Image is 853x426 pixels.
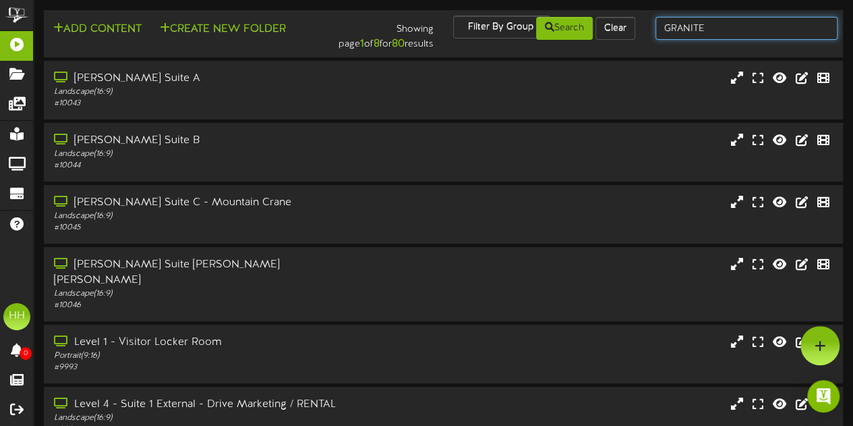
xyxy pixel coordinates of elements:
div: Landscape ( 16:9 ) [54,288,367,300]
div: Landscape ( 16:9 ) [54,211,367,222]
button: Add Content [49,21,146,38]
div: # 9993 [54,362,367,373]
strong: 8 [373,38,379,50]
div: # 10046 [54,300,367,311]
span: 0 [20,347,32,360]
div: Showing page of for results [309,16,444,52]
div: Open Intercom Messenger [807,380,840,412]
div: Landscape ( 16:9 ) [54,149,367,160]
div: Level 4 - Suite 1 External - Drive Marketing / RENTAL [54,397,367,412]
div: Landscape ( 16:9 ) [54,86,367,98]
strong: 1 [359,38,363,50]
div: # 10045 [54,222,367,234]
div: # 10044 [54,160,367,171]
div: # 10043 [54,98,367,109]
div: [PERSON_NAME] Suite B [54,133,367,149]
div: [PERSON_NAME] Suite A [54,71,367,86]
div: [PERSON_NAME] Suite C - Mountain Crane [54,195,367,211]
button: Create New Folder [156,21,290,38]
input: -- Search Playlists by Name -- [655,17,837,40]
div: Portrait ( 9:16 ) [54,350,367,362]
button: Search [536,17,593,40]
button: Clear [595,17,635,40]
strong: 80 [391,38,404,50]
div: [PERSON_NAME] Suite [PERSON_NAME] [PERSON_NAME] [54,257,367,288]
button: Filter By Group [453,16,550,38]
div: HH [3,303,30,330]
div: Landscape ( 16:9 ) [54,412,367,424]
div: Level 1 - Visitor Locker Room [54,335,367,350]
